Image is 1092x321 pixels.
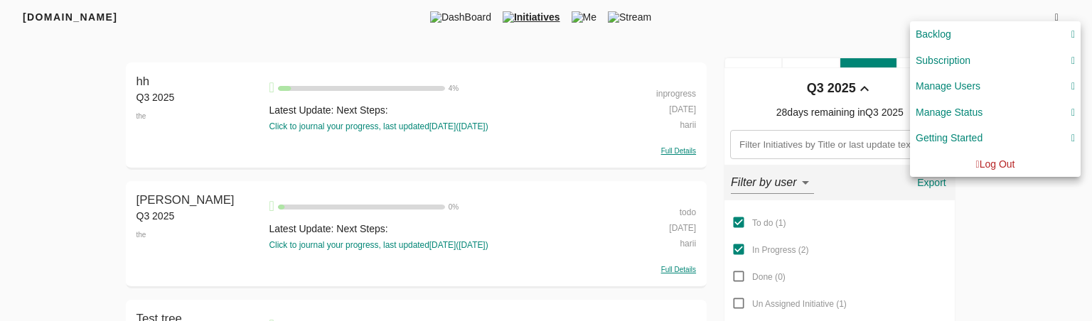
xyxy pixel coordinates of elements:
div: Log Out [976,156,1015,173]
a: Log Out [910,151,1081,178]
div: Subscription [916,52,970,70]
button: Backlog [910,21,1081,48]
a: Getting Started [910,125,1081,151]
button: Manage Status [910,99,1081,126]
div: Manage Status [916,104,983,121]
button: Subscription [910,48,1081,74]
div: Getting Started [916,129,983,147]
div: Backlog [916,26,951,43]
button: Manage Users [910,73,1081,99]
div: Manage Users [916,77,980,95]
